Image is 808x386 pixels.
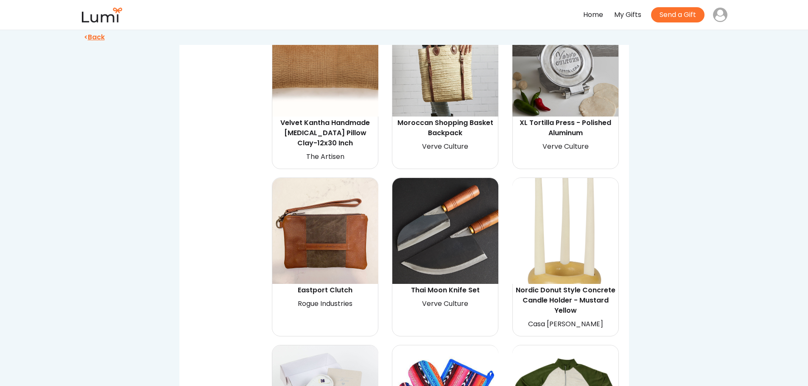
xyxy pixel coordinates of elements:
div: The Artisen [274,151,377,163]
div: Rogue Industries [274,298,377,310]
img: VCTMKS_6.jpg [392,178,498,284]
u: Back [88,32,105,42]
img: EastportClutchGreen1.jpg [272,178,378,284]
div: < [83,34,408,43]
div: Verve Culture [394,141,497,153]
div: My Gifts [614,9,641,21]
div: Home [583,9,603,21]
div: Eastport Clutch [274,285,377,295]
img: 371A0409copy.jpg [272,11,378,117]
div: Thai Moon Knife Set [394,285,497,295]
div: Velvet Kantha Handmade [MEDICAL_DATA] Pillow Clay-12x30 Inch [274,118,377,148]
div: Moroccan Shopping Basket Backpack [394,118,497,138]
div: Verve Culture [394,298,497,310]
img: VCTORTL_web_1.jpg [512,11,618,117]
img: VCMBPB-11.jpg [392,11,498,117]
div: Casa [PERSON_NAME] [514,318,617,330]
div: Nordic Donut Style Concrete Candle Holder - Mustard Yellow [514,285,617,316]
img: lumi-small.png [81,8,123,22]
button: Send a Gift [651,7,705,22]
img: 371A0243copy.jpg [512,178,618,284]
div: Verve Culture [514,141,617,153]
div: XL Tortilla Press - Polished Aluminum [514,118,617,138]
